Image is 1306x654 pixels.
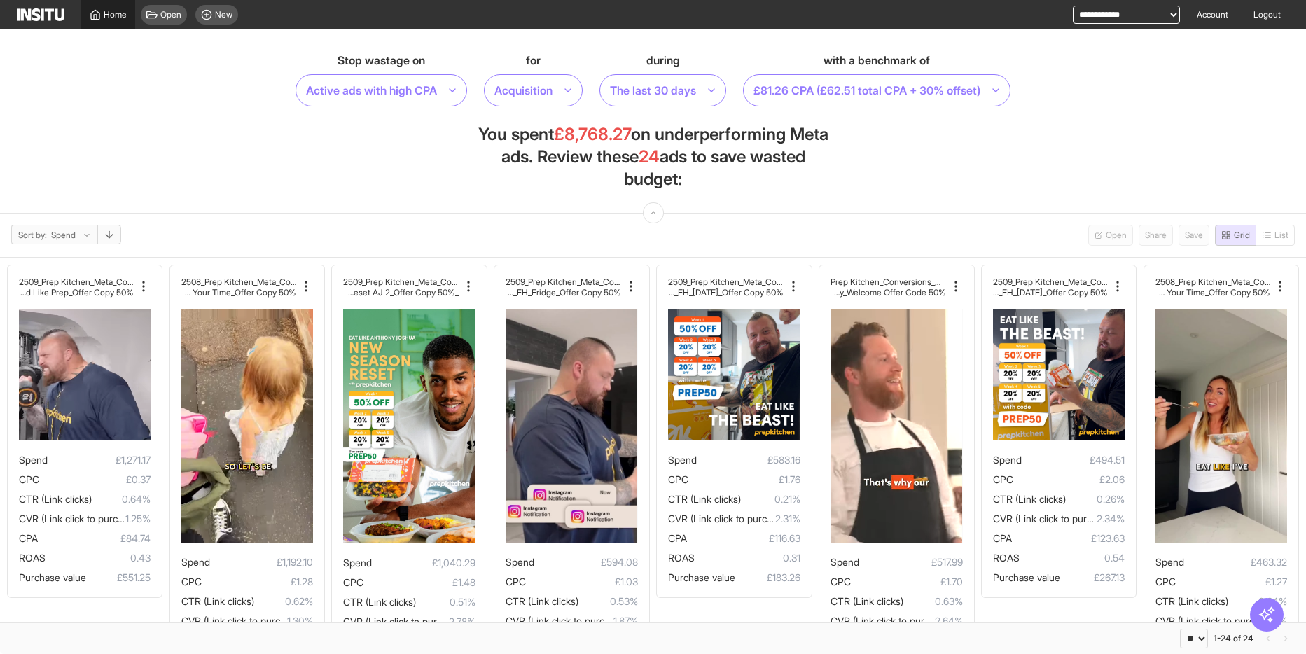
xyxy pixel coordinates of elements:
span: 0.31 [695,550,800,566]
span: with a benchmark of [824,52,930,69]
span: CTR (Link clicks) [181,595,254,607]
span: 1.25% [125,510,151,527]
span: £8,768.27 [554,124,631,144]
span: CPA [993,532,1012,544]
span: £517.99 [859,554,962,571]
span: CTR (Link clicks) [1155,595,1228,607]
span: £583.16 [697,452,800,468]
div: 2508_Prep Kitchen_Meta_Conversions_Gym Goers_Video_UGC_Lauren H_Saving Your Time_Offer Copy 50% [1155,277,1270,298]
button: Grid [1215,225,1256,246]
span: New [215,9,232,20]
span: 0.62% [254,593,313,610]
span: £267.13 [1060,569,1125,586]
span: 0.51% [416,594,475,611]
h2: 2509_Prep Kitchen_Meta_Conversions_Advantage Sho [506,277,620,287]
span: CVR (Link click to purchase) [1155,615,1278,627]
span: CPC [19,473,39,485]
span: CVR (Link click to purchase) [506,615,628,627]
span: 24 [639,146,660,167]
h2: pping_Video_Ambassador_EH_Fridge_Offer Copy 50% [506,287,620,298]
span: 0.53% [578,593,637,610]
div: 2509_Prep Kitchen_Meta_Conversions_Busy Professionals_Static_Theme_AJ_New Season Reset AJ 2_Offer... [343,277,458,298]
span: CTR (Link clicks) [506,595,578,607]
span: £2.06 [1013,471,1125,488]
span: Coming soon! [1088,225,1133,246]
span: ROAS [993,552,1020,564]
span: £1,192.10 [210,554,313,571]
span: CTR (Link clicks) [831,595,903,607]
span: Purchase value [993,571,1060,583]
h2: ing_Static_Ambassador_EH_[DATE]_Offer Copy 50% [993,287,1108,298]
span: Spend [506,556,534,568]
span: Stop wastage on [338,52,425,69]
span: £1.27 [1176,573,1287,590]
span: £1.76 [688,471,800,488]
span: 0.54 [1020,550,1125,566]
span: CPC [181,576,202,587]
span: 1.87% [613,613,638,629]
h2: Prep Kitchen_Conversions_American Express_T [831,277,945,287]
span: 0.64% [92,491,151,508]
span: Open [160,9,181,20]
span: CPC [343,576,363,588]
span: CPC [831,576,851,587]
span: Coming soon! [1256,225,1295,246]
span: £0.37 [39,471,151,488]
h2: ing_Static_Ambassador_EH_[DATE]_Offer Copy 50% [668,287,783,298]
div: 2509_Prep Kitchen_Meta_Conversions_Advantage Shopping_Video_Ambassador_EH_Fridge_Offer Copy 50% [506,277,620,298]
span: Spend [831,556,859,568]
span: Spend [343,557,372,569]
span: Coming soon! [1139,225,1173,246]
span: CVR (Link click to purchase) [19,513,141,524]
h2: ime Poor_Offer Copy_Welcome Offer Code 50% [831,287,945,298]
span: Spend [181,556,210,568]
h1: You spent on underperforming Meta ads. Review these ads to save wasted budget: [478,123,828,190]
span: Spend [19,454,48,466]
div: Prep Kitchen_Conversions_American Express_Time Poor_Offer Copy_Welcome Offer Code 50% [831,277,945,298]
span: CTR (Link clicks) [668,493,741,505]
span: CVR (Link click to purchase) [343,615,466,627]
span: CPC [993,473,1013,485]
span: £551.25 [86,569,151,586]
span: £1.70 [851,573,962,590]
span: CTR (Link clicks) [343,596,416,608]
span: 0.64% [1228,593,1287,610]
span: Open [1106,230,1127,241]
span: £1.28 [202,573,313,590]
div: 2508_Prep Kitchen_Meta_Conversions_Meal Prep_Video_UGC_Lauren H_Saving Your Time_Offer Copy 50% [181,277,296,298]
h2: 2509_Prep Kitchen_Meta_Conversions_Gym Goerss_Vi [19,277,134,287]
span: £84.74 [38,530,151,547]
div: 1-24 of 24 [1214,633,1253,644]
button: Open [1088,225,1133,246]
span: CPC [1155,576,1176,587]
span: Home [104,9,127,20]
button: Save [1179,225,1209,246]
span: £494.51 [1022,452,1125,468]
span: Sort by: [18,230,47,241]
span: 0.43 [46,550,151,566]
h2: eo_UGC_Lauren H_Saving Your Time_Offer Copy 50% [1155,287,1270,298]
span: £183.26 [735,569,800,586]
span: ROAS [668,552,695,564]
span: 0.21% [741,491,800,508]
span: 2.31% [775,510,800,527]
h2: deo_Ambassador_EH_Sound Like Prep_Offer Copy 50% [19,287,134,298]
span: ROAS [19,552,46,564]
span: 2.78% [449,613,475,630]
span: during [646,52,680,69]
span: Purchase value [668,571,735,583]
h2: 2508_Prep Kitchen_Meta_Conversions_Gym Goers_Vid [1155,277,1270,287]
span: £1.03 [526,573,637,590]
span: 1.30% [287,613,313,629]
span: Purchase value [19,571,86,583]
span: £116.63 [687,530,800,547]
span: £123.63 [1012,530,1125,547]
span: CVR (Link click to purchase) [668,513,791,524]
span: CPC [668,473,688,485]
h2: 2509_Prep Kitchen_Meta_Conversions_Busy Professionals [343,277,458,287]
span: CVR (Link click to purchase) [831,615,953,627]
button: Share [1139,225,1173,246]
div: 2509_Prep Kitchen_Meta_Conversions_Advantage Shopping_Static_Ambassador_EH_1 July 25_Offer Copy 50% [668,277,783,298]
div: 2509_Prep Kitchen_Meta_Conversions_Gym Goerss_Video_Ambassador_EH_Sound Like Prep_Offer Copy 50% [19,277,134,298]
span: £594.08 [534,554,637,571]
